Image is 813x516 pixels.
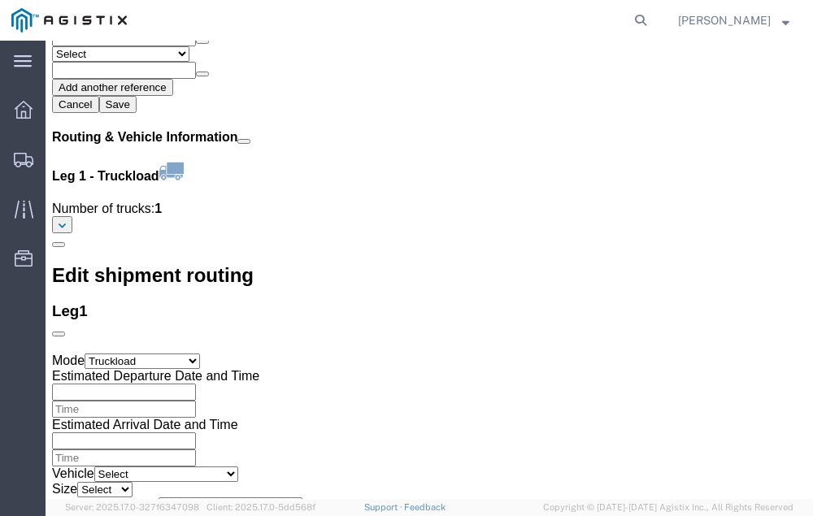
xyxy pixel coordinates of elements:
img: logo [11,8,127,33]
span: Server: 2025.17.0-327f6347098 [65,502,199,512]
a: Feedback [404,502,446,512]
span: Neil Coehlo [678,11,771,29]
a: Support [364,502,405,512]
span: Copyright © [DATE]-[DATE] Agistix Inc., All Rights Reserved [543,501,793,514]
button: [PERSON_NAME] [677,11,790,30]
span: Client: 2025.17.0-5dd568f [207,502,315,512]
iframe: FS Legacy Container [46,41,813,499]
